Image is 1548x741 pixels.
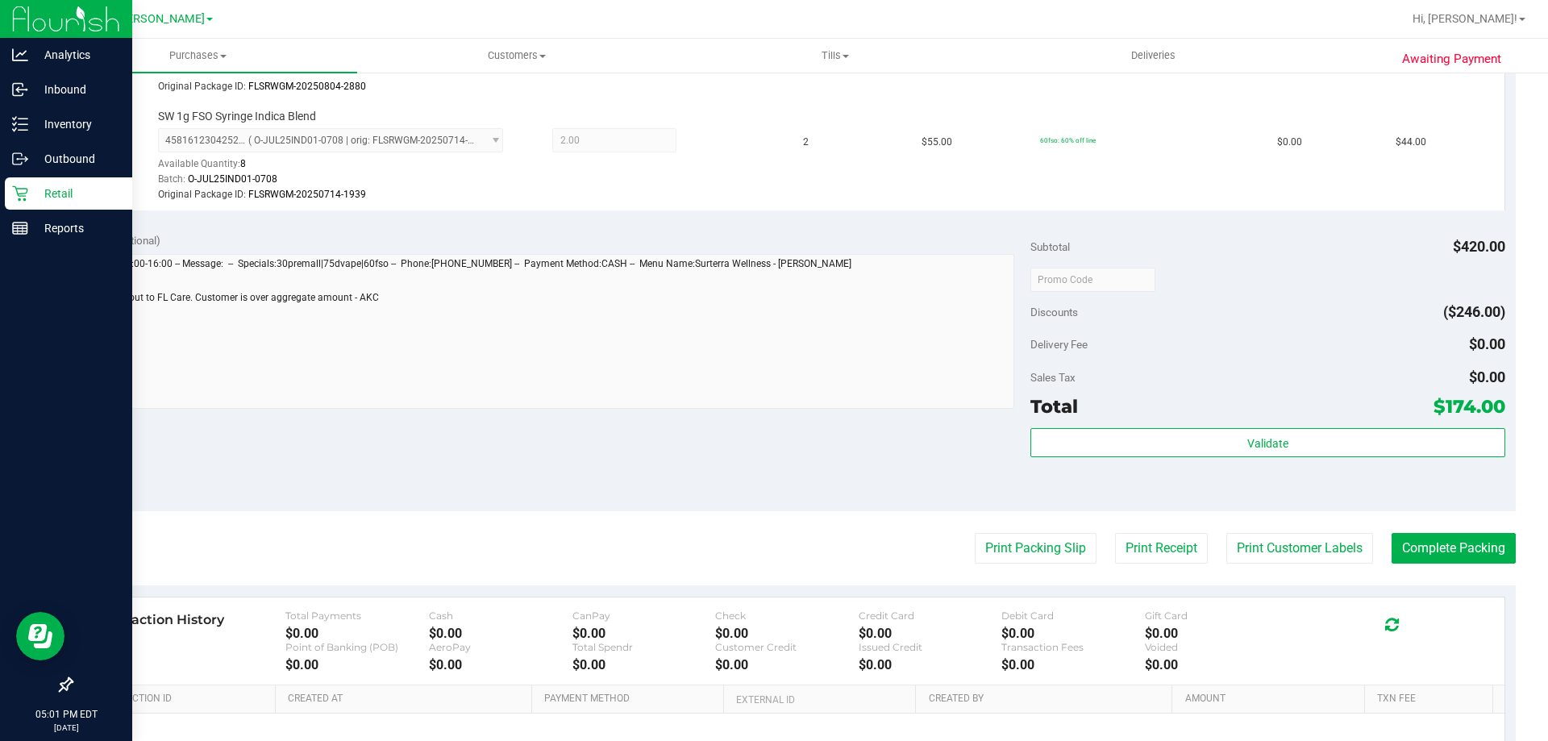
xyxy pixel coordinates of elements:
[572,610,716,622] div: CanPay
[28,219,125,238] p: Reports
[158,109,316,124] span: SW 1g FSO Syringe Indica Blend
[158,189,246,200] span: Original Package ID:
[803,135,809,150] span: 2
[1040,136,1096,144] span: 60fso: 60% off line
[1392,533,1516,564] button: Complete Packing
[1443,303,1505,320] span: ($246.00)
[1030,240,1070,253] span: Subtotal
[7,722,125,734] p: [DATE]
[1030,268,1155,292] input: Promo Code
[248,81,366,92] span: FLSRWGM-20250804-2880
[715,641,859,653] div: Customer Credit
[358,48,675,63] span: Customers
[1145,626,1288,641] div: $0.00
[859,626,1002,641] div: $0.00
[859,610,1002,622] div: Credit Card
[288,693,525,706] a: Created At
[1469,368,1505,385] span: $0.00
[572,641,716,653] div: Total Spendr
[975,533,1096,564] button: Print Packing Slip
[1030,395,1078,418] span: Total
[429,626,572,641] div: $0.00
[158,81,246,92] span: Original Package ID:
[285,610,429,622] div: Total Payments
[248,189,366,200] span: FLSRWGM-20250714-1939
[1402,50,1501,69] span: Awaiting Payment
[28,45,125,65] p: Analytics
[116,12,205,26] span: [PERSON_NAME]
[158,152,521,184] div: Available Quantity:
[12,81,28,98] inline-svg: Inbound
[1001,657,1145,672] div: $0.00
[1453,238,1505,255] span: $420.00
[1434,395,1505,418] span: $174.00
[922,135,952,150] span: $55.00
[572,626,716,641] div: $0.00
[1396,135,1426,150] span: $44.00
[285,641,429,653] div: Point of Banking (POB)
[723,685,915,714] th: External ID
[1030,298,1078,327] span: Discounts
[676,39,994,73] a: Tills
[1109,48,1197,63] span: Deliveries
[715,657,859,672] div: $0.00
[39,48,357,63] span: Purchases
[859,657,1002,672] div: $0.00
[188,173,277,185] span: O-JUL25IND01-0708
[28,80,125,99] p: Inbound
[429,657,572,672] div: $0.00
[1185,693,1359,706] a: Amount
[1145,610,1288,622] div: Gift Card
[12,151,28,167] inline-svg: Outbound
[1115,533,1208,564] button: Print Receipt
[1001,610,1145,622] div: Debit Card
[12,185,28,202] inline-svg: Retail
[715,610,859,622] div: Check
[95,693,269,706] a: Transaction ID
[1030,371,1076,384] span: Sales Tax
[1145,641,1288,653] div: Voided
[429,610,572,622] div: Cash
[544,693,718,706] a: Payment Method
[28,114,125,134] p: Inventory
[285,657,429,672] div: $0.00
[1030,428,1504,457] button: Validate
[676,48,993,63] span: Tills
[158,173,185,185] span: Batch:
[12,47,28,63] inline-svg: Analytics
[1247,437,1288,450] span: Validate
[1145,657,1288,672] div: $0.00
[715,626,859,641] div: $0.00
[7,707,125,722] p: 05:01 PM EDT
[16,612,64,660] iframe: Resource center
[1030,338,1088,351] span: Delivery Fee
[39,39,357,73] a: Purchases
[1226,533,1373,564] button: Print Customer Labels
[12,220,28,236] inline-svg: Reports
[12,116,28,132] inline-svg: Inventory
[929,693,1166,706] a: Created By
[1001,626,1145,641] div: $0.00
[285,626,429,641] div: $0.00
[994,39,1313,73] a: Deliveries
[572,657,716,672] div: $0.00
[1377,693,1486,706] a: Txn Fee
[240,158,246,169] span: 8
[28,149,125,169] p: Outbound
[1001,641,1145,653] div: Transaction Fees
[859,641,1002,653] div: Issued Credit
[1469,335,1505,352] span: $0.00
[28,184,125,203] p: Retail
[429,641,572,653] div: AeroPay
[357,39,676,73] a: Customers
[1277,135,1302,150] span: $0.00
[1413,12,1517,25] span: Hi, [PERSON_NAME]!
